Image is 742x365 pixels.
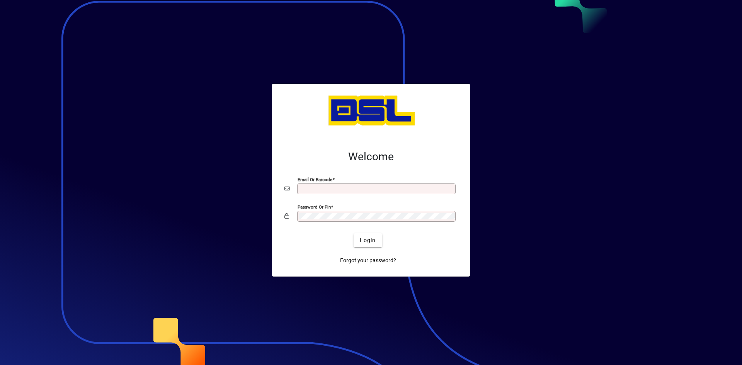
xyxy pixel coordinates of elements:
[337,253,399,267] a: Forgot your password?
[298,204,331,210] mat-label: Password or Pin
[298,177,332,182] mat-label: Email or Barcode
[340,256,396,265] span: Forgot your password?
[354,233,382,247] button: Login
[284,150,458,163] h2: Welcome
[360,236,376,244] span: Login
